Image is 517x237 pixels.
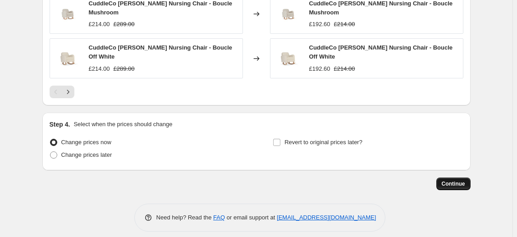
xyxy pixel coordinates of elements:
[436,178,471,190] button: Continue
[61,139,111,146] span: Change prices now
[442,180,465,187] span: Continue
[89,64,110,73] div: £214.00
[334,20,355,29] strike: £214.00
[277,214,376,221] a: [EMAIL_ADDRESS][DOMAIN_NAME]
[50,120,70,129] h2: Step 4.
[61,151,112,158] span: Change prices later
[50,86,74,98] nav: Pagination
[89,20,110,29] div: £214.00
[89,44,233,60] span: CuddleCo [PERSON_NAME] Nursing Chair - Boucle Off White
[309,64,330,73] div: £192.60
[275,0,302,27] img: CC_Etta_Mushroom_Boucle_1600x1600_Angle_80x.jpg
[334,64,355,73] strike: £214.00
[213,214,225,221] a: FAQ
[156,214,214,221] span: Need help? Read the
[114,20,135,29] strike: £289.00
[73,120,172,129] p: Select when the prices should change
[309,20,330,29] div: £192.60
[55,45,82,72] img: CC_Etta_OffWhite_Boucle_1600x1600_Angle_80x.jpg
[309,44,453,60] span: CuddleCo [PERSON_NAME] Nursing Chair - Boucle Off White
[62,86,74,98] button: Next
[55,0,82,27] img: CC_Etta_Mushroom_Boucle_1600x1600_Angle_80x.jpg
[275,45,302,72] img: CC_Etta_OffWhite_Boucle_1600x1600_Angle_80x.jpg
[225,214,277,221] span: or email support at
[114,64,135,73] strike: £289.00
[284,139,362,146] span: Revert to original prices later?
